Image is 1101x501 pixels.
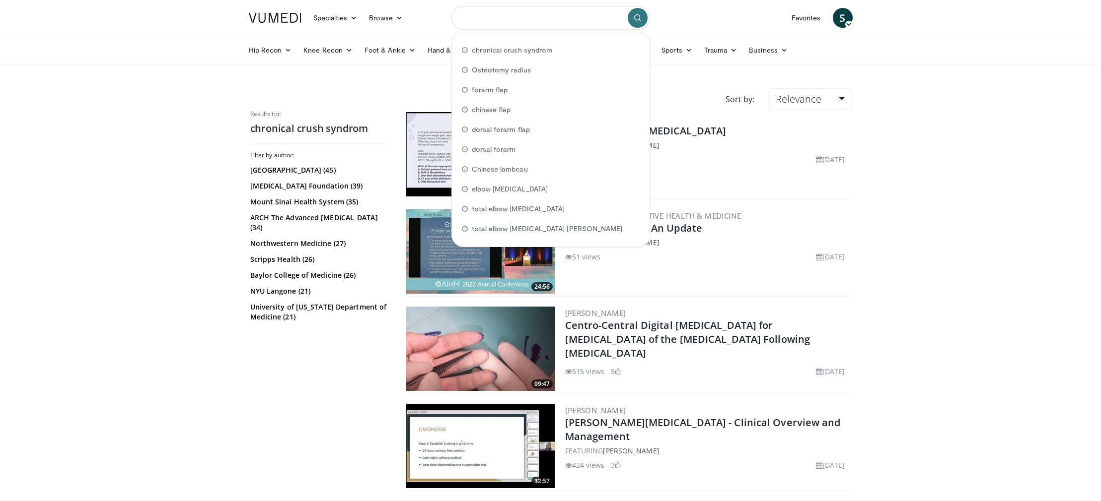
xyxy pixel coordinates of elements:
a: Relevance [769,88,851,110]
a: Business [743,40,794,60]
a: Scripps Health (26) [250,254,387,264]
a: Academy of Integrative Health & Medicine [565,211,741,221]
span: 32:57 [531,477,553,486]
span: 09:47 [531,379,553,388]
a: 09:47 [406,307,555,391]
a: Northwestern Medicine (27) [250,239,387,249]
a: NYU Langone (21) [250,286,387,296]
div: FEATURING [565,445,849,456]
a: S [833,8,853,28]
span: elbow [MEDICAL_DATA] [472,184,548,194]
a: 32:57 [406,404,555,488]
li: 51 views [565,251,601,262]
li: 515 views [565,366,605,376]
div: FEATURING [565,237,849,248]
div: Sort by: [718,88,762,110]
a: [MEDICAL_DATA] Foundation (39) [250,181,387,191]
a: Browse [363,8,409,28]
a: Hip Recon [243,40,298,60]
a: Centro-Central Digital [MEDICAL_DATA] for [MEDICAL_DATA] of the [MEDICAL_DATA] Following [MEDICAL... [565,318,810,360]
img: a308aebc-c1b9-4d96-a3f0-1ca28364197d.300x170_q85_crop-smart_upscale.jpg [406,404,555,488]
span: chinese flap [472,105,511,115]
li: 3 [611,460,621,470]
span: Chinese lambeau [472,164,528,174]
li: 5 [611,366,621,376]
span: chronical crush syndrom [472,45,553,55]
span: dorsal forarm flap [472,125,530,134]
a: [PERSON_NAME] [565,308,626,318]
span: Relevance [776,92,821,106]
a: 22:28 [406,112,555,196]
li: [DATE] [816,154,845,165]
li: [DATE] [816,366,845,376]
a: Favorites [786,8,827,28]
a: [PERSON_NAME][MEDICAL_DATA] - Clinical Overview and Management [565,416,841,443]
a: 24:56 [406,209,555,294]
a: Foot & Ankle [359,40,422,60]
input: Search topics, interventions [451,6,650,30]
img: 933d2689-8310-44b3-b48c-622cf7e1b7d6.300x170_q85_crop-smart_upscale.jpg [406,307,555,391]
a: Trauma [698,40,743,60]
img: 47df931b-ba29-4010-8341-1d084739671f.300x170_q85_crop-smart_upscale.jpg [406,209,555,294]
a: Hand & Wrist [422,40,486,60]
a: [PERSON_NAME] [565,405,626,415]
a: [GEOGRAPHIC_DATA] (45) [250,165,387,175]
div: FEATURING [565,140,849,150]
span: 24:56 [531,282,553,291]
img: 57568f52-5866-4c81-857a-6c62d20941c2.300x170_q85_crop-smart_upscale.jpg [406,112,555,196]
li: [DATE] [816,251,845,262]
a: Mount Sinai Health System (35) [250,197,387,207]
a: Sports [656,40,698,60]
span: dorsal forarm [472,144,516,154]
li: [DATE] [816,460,845,470]
span: forarm flap [472,85,508,95]
a: ARCH The Advanced [MEDICAL_DATA] (34) [250,213,387,233]
p: Results for: [250,110,389,118]
span: total elbow [MEDICAL_DATA] [472,204,565,214]
span: total elbow [MEDICAL_DATA] [PERSON_NAME] [472,224,623,234]
a: Knee Recon [297,40,359,60]
span: Ostéotomy radius [472,65,531,75]
h2: chronical crush syndrom [250,122,389,135]
a: Baylor College of Medicine (26) [250,270,387,280]
a: [PERSON_NAME] [603,446,659,455]
li: 424 views [565,460,605,470]
h3: Filter by author: [250,151,389,159]
img: VuMedi Logo [249,13,301,23]
a: University of [US_STATE] Department of Medicine (21) [250,302,387,322]
a: Specialties [307,8,364,28]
